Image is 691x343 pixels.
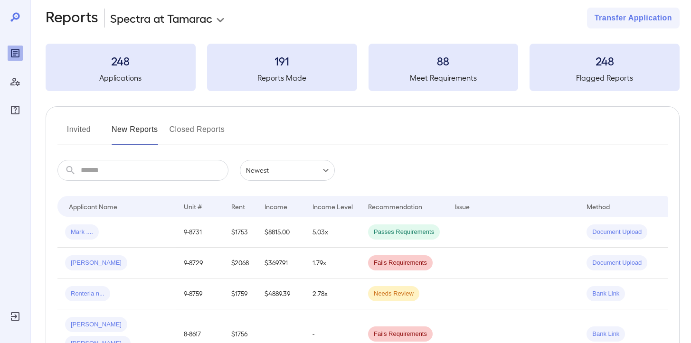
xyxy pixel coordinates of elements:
td: $4889.39 [257,278,305,309]
p: Spectra at Tamarac [110,10,212,26]
h5: Flagged Reports [530,72,680,83]
div: FAQ [8,102,23,118]
td: $1759 [224,278,257,309]
h3: 191 [207,53,357,68]
td: 9-8729 [176,248,224,278]
div: Income Level [312,201,353,212]
span: [PERSON_NAME] [65,259,127,268]
h5: Meet Requirements [369,72,519,83]
span: Fails Requirements [368,259,433,268]
div: Applicant Name [69,201,117,212]
span: Fails Requirements [368,330,433,339]
div: Manage Users [8,74,23,89]
div: Log Out [8,309,23,324]
div: Recommendation [368,201,422,212]
h5: Reports Made [207,72,357,83]
span: [PERSON_NAME] [65,320,127,329]
div: Income [265,201,287,212]
summary: 248Applications191Reports Made88Meet Requirements248Flagged Reports [46,44,680,91]
span: Document Upload [587,259,647,268]
button: Transfer Application [587,8,680,28]
td: 9-8731 [176,217,224,248]
td: 2.78x [305,278,360,309]
span: Document Upload [587,228,647,237]
h3: 88 [369,53,519,68]
td: 9-8759 [176,278,224,309]
div: Newest [240,160,335,181]
td: 5.03x [305,217,360,248]
span: Needs Review [368,289,419,298]
td: $2068 [224,248,257,278]
td: 1.79x [305,248,360,278]
h3: 248 [46,53,196,68]
span: Mark .... [65,228,99,237]
div: Unit # [184,201,202,212]
td: $8815.00 [257,217,305,248]
td: $3697.91 [257,248,305,278]
div: Method [587,201,610,212]
div: Rent [231,201,246,212]
h2: Reports [46,8,98,28]
button: New Reports [112,122,158,145]
span: Passes Requirements [368,228,440,237]
div: Issue [455,201,470,212]
button: Invited [57,122,100,145]
span: Bank Link [587,330,625,339]
button: Closed Reports [170,122,225,145]
span: Bank Link [587,289,625,298]
span: Ronteria n... [65,289,110,298]
h3: 248 [530,53,680,68]
td: $1753 [224,217,257,248]
div: Reports [8,46,23,61]
h5: Applications [46,72,196,83]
